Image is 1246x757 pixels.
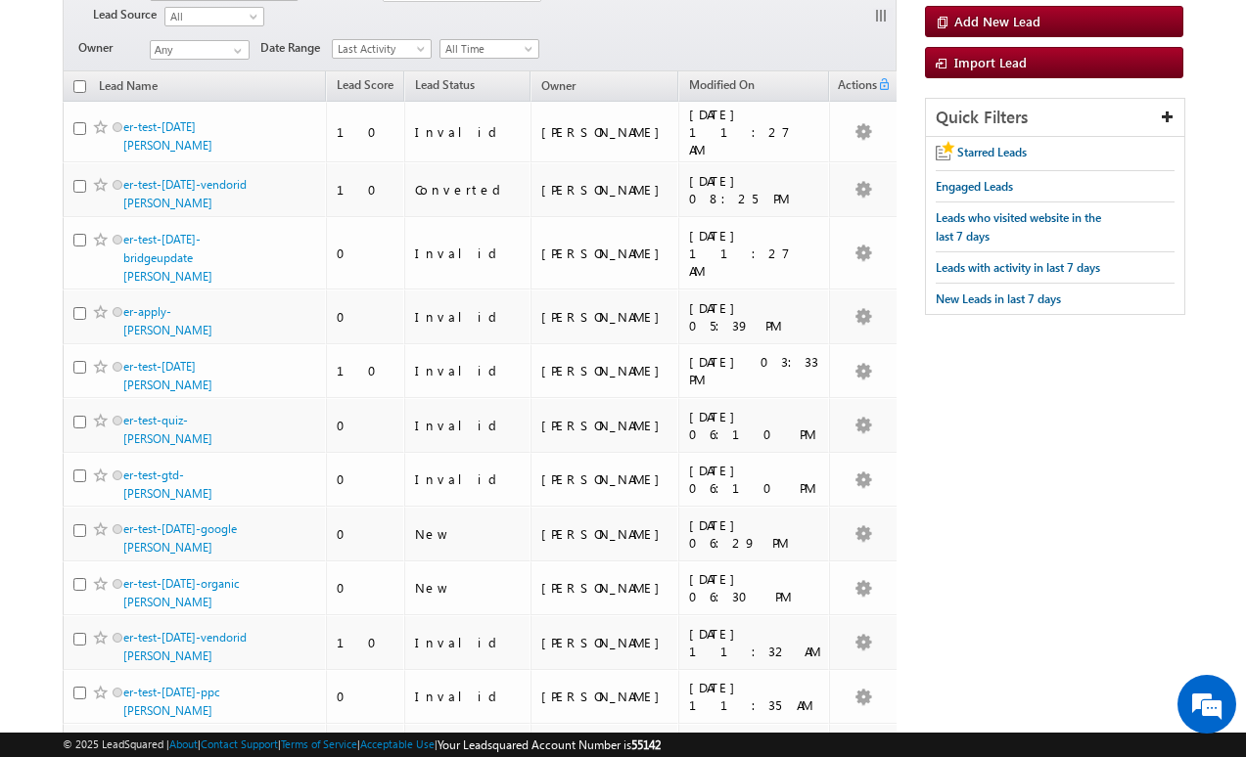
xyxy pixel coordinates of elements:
[689,625,820,660] div: [DATE] 11:32 AM
[541,634,669,651] div: [PERSON_NAME]
[689,570,820,605] div: [DATE] 06:30 PM
[689,172,820,207] div: [DATE] 08:25 PM
[679,74,764,100] a: Modified On
[689,462,820,497] div: [DATE] 06:10 PM
[337,525,395,543] div: 0
[689,106,820,158] div: [DATE] 11:27 AM
[689,227,820,280] div: [DATE] 11:27 AM
[93,6,164,23] span: Lead Source
[201,737,278,750] a: Contact Support
[321,10,368,57] div: Minimize live chat window
[337,470,395,488] div: 0
[333,40,426,58] span: Last Activity
[689,353,820,388] div: [DATE] 03:33 PM
[123,685,220,718] a: er-test-[DATE]-ppc [PERSON_NAME]
[123,232,212,284] a: er-test-[DATE]-bridgeupdate [PERSON_NAME]
[123,119,212,153] a: er-test-[DATE] [PERSON_NAME]
[337,181,395,199] div: 10
[63,735,661,754] span: © 2025 LeadSquared | | | | |
[337,308,395,326] div: 0
[438,737,661,752] span: Your Leadsquared Account Number is
[541,417,669,434] div: [PERSON_NAME]
[169,737,198,750] a: About
[260,39,332,57] span: Date Range
[541,470,669,488] div: [PERSON_NAME]
[281,737,357,750] a: Terms of Service
[936,260,1100,275] span: Leads with activity in last 7 days
[415,417,522,434] div: Invalid
[337,362,395,379] div: 10
[337,245,395,262] div: 0
[689,408,820,443] div: [DATE] 06:10 PM
[123,413,212,446] a: er-test-quiz-[PERSON_NAME]
[337,579,395,597] div: 0
[541,362,669,379] div: [PERSON_NAME]
[25,181,357,586] textarea: Type your message and hit 'Enter'
[337,634,395,651] div: 10
[327,74,403,100] a: Lead Score
[415,634,522,651] div: Invalid
[123,177,247,210] a: er-test-[DATE]-vendorid [PERSON_NAME]
[415,470,522,488] div: Invalid
[73,80,86,93] input: Check all records
[123,630,247,663] a: er-test-[DATE]-vendorid [PERSON_NAME]
[89,75,167,101] a: Lead Name
[123,576,240,609] a: er-test-[DATE]-organic [PERSON_NAME]
[165,8,258,25] span: All
[541,579,669,597] div: [PERSON_NAME]
[541,525,669,543] div: [PERSON_NAME]
[689,77,755,92] span: Modified On
[150,40,250,60] input: Type to Search
[415,362,522,379] div: Invalid
[223,41,248,61] a: Show All Items
[164,7,264,26] a: All
[926,99,1184,137] div: Quick Filters
[360,737,435,750] a: Acceptable Use
[541,181,669,199] div: [PERSON_NAME]
[689,679,820,714] div: [DATE] 11:35 AM
[266,602,355,629] em: Start Chat
[405,74,485,100] a: Lead Status
[936,210,1101,244] span: Leads who visited website in the last 7 days
[123,359,212,392] a: er-test-[DATE] [PERSON_NAME]
[123,304,212,337] a: er-apply-[PERSON_NAME]
[415,123,522,141] div: Invalid
[415,245,522,262] div: Invalid
[936,291,1061,306] span: New Leads in last 7 days
[936,179,1013,194] span: Engaged Leads
[415,308,522,326] div: Invalid
[415,525,522,543] div: New
[33,103,82,128] img: d_60004797649_company_0_60004797649
[541,245,669,262] div: [PERSON_NAME]
[440,40,533,58] span: All Time
[541,308,669,326] div: [PERSON_NAME]
[541,78,576,93] span: Owner
[439,39,539,59] a: All Time
[332,39,432,59] a: Last Activity
[631,737,661,752] span: 55142
[337,77,393,92] span: Lead Score
[337,688,395,705] div: 0
[415,77,475,92] span: Lead Status
[689,299,820,334] div: [DATE] 05:39 PM
[541,123,669,141] div: [PERSON_NAME]
[689,516,820,552] div: [DATE] 06:29 PM
[78,39,150,57] span: Owner
[957,145,1027,159] span: Starred Leads
[415,579,522,597] div: New
[415,688,522,705] div: Invalid
[415,181,522,199] div: Converted
[954,13,1040,29] span: Add New Lead
[337,417,395,434] div: 0
[123,521,237,555] a: er-test-[DATE]-google [PERSON_NAME]
[337,123,395,141] div: 10
[830,74,877,100] span: Actions
[123,468,212,501] a: er-test-gtd-[PERSON_NAME]
[102,103,329,128] div: Chat with us now
[541,688,669,705] div: [PERSON_NAME]
[954,54,1027,70] span: Import Lead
